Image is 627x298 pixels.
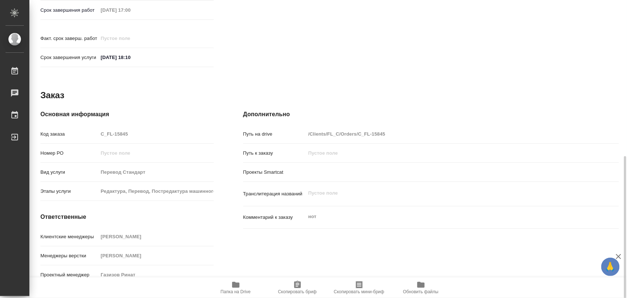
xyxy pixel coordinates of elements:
[40,252,98,260] p: Менеджеры верстки
[267,277,328,298] button: Скопировать бриф
[40,169,98,176] p: Вид услуги
[40,35,98,42] p: Факт. срок заверш. работ
[40,150,98,157] p: Номер РО
[205,277,267,298] button: Папка на Drive
[40,213,214,221] h4: Ответственные
[390,277,452,298] button: Обновить файлы
[98,52,162,63] input: ✎ Введи что-нибудь
[604,259,617,275] span: 🙏
[98,231,213,242] input: Пустое поле
[243,169,306,176] p: Проекты Smartcat
[98,33,162,44] input: Пустое поле
[221,289,251,294] span: Папка на Drive
[243,214,306,221] p: Комментарий к заказу
[601,258,620,276] button: 🙏
[40,188,98,195] p: Этапы услуги
[243,190,306,198] p: Транслитерация названий
[306,210,587,223] textarea: нот
[40,89,64,101] h2: Заказ
[243,130,306,138] p: Путь на drive
[98,148,213,158] input: Пустое поле
[243,110,619,119] h4: Дополнительно
[98,269,213,280] input: Пустое поле
[40,233,98,240] p: Клиентские менеджеры
[40,54,98,61] p: Срок завершения услуги
[98,186,213,196] input: Пустое поле
[98,250,213,261] input: Пустое поле
[40,110,214,119] h4: Основная информация
[40,7,98,14] p: Срок завершения работ
[278,289,317,294] span: Скопировать бриф
[306,148,587,158] input: Пустое поле
[40,271,98,279] p: Проектный менеджер
[403,289,439,294] span: Обновить файлы
[98,5,162,15] input: Пустое поле
[334,289,384,294] span: Скопировать мини-бриф
[328,277,390,298] button: Скопировать мини-бриф
[98,167,213,177] input: Пустое поле
[243,150,306,157] p: Путь к заказу
[306,129,587,139] input: Пустое поле
[98,129,213,139] input: Пустое поле
[40,130,98,138] p: Код заказа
